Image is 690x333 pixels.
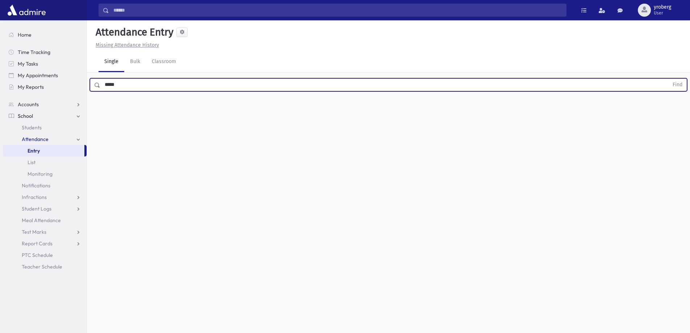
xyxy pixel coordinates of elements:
span: Accounts [18,101,39,108]
input: Search [109,4,566,17]
span: Student Logs [22,205,51,212]
span: yroberg [654,4,671,10]
span: My Reports [18,84,44,90]
span: PTC Schedule [22,252,53,258]
span: Notifications [22,182,50,189]
button: Find [668,79,687,91]
span: My Tasks [18,61,38,67]
a: Classroom [146,52,182,72]
span: School [18,113,33,119]
a: Time Tracking [3,46,87,58]
span: Attendance [22,136,49,142]
span: Students [22,124,42,131]
a: Students [3,122,87,133]
a: School [3,110,87,122]
span: Meal Attendance [22,217,61,224]
a: Accounts [3,99,87,110]
a: Notifications [3,180,87,191]
span: Entry [28,147,40,154]
a: My Tasks [3,58,87,70]
a: Attendance [3,133,87,145]
span: Report Cards [22,240,53,247]
a: Single [99,52,124,72]
u: Missing Attendance History [96,42,159,48]
a: My Appointments [3,70,87,81]
span: Monitoring [28,171,53,177]
a: Report Cards [3,238,87,249]
a: My Reports [3,81,87,93]
a: Meal Attendance [3,215,87,226]
a: PTC Schedule [3,249,87,261]
a: Bulk [124,52,146,72]
a: List [3,157,87,168]
a: Entry [3,145,84,157]
a: Monitoring [3,168,87,180]
img: AdmirePro [6,3,47,17]
a: Test Marks [3,226,87,238]
h5: Attendance Entry [93,26,173,38]
a: Infractions [3,191,87,203]
span: My Appointments [18,72,58,79]
span: Time Tracking [18,49,50,55]
a: Missing Attendance History [93,42,159,48]
span: Test Marks [22,229,46,235]
a: Home [3,29,87,41]
a: Teacher Schedule [3,261,87,272]
span: Home [18,32,32,38]
span: Infractions [22,194,47,200]
span: List [28,159,35,166]
span: Teacher Schedule [22,263,62,270]
a: Student Logs [3,203,87,215]
span: User [654,10,671,16]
